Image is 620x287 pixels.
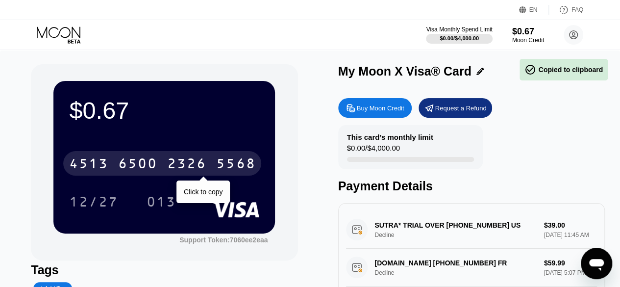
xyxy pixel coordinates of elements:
div: 4513650023265568 [63,151,261,176]
div: This card’s monthly limit [347,133,433,141]
div: FAQ [571,6,583,13]
div: 6500 [118,157,157,173]
div: Request a Refund [419,98,492,118]
div: EN [519,5,549,15]
div: My Moon X Visa® Card [338,64,471,78]
div: $0.67Moon Credit [512,26,544,44]
div: Support Token:7060ee2eaa [179,236,268,244]
div: 12/27 [69,195,118,211]
div: Tags [31,263,298,277]
div: 2326 [167,157,206,173]
div: Copied to clipboard [524,64,603,76]
div: Buy Moon Credit [338,98,412,118]
div: Visa Monthly Spend Limit [426,26,492,33]
div: 4513 [69,157,108,173]
div: 5568 [216,157,255,173]
div: 013 [139,189,183,214]
span:  [524,64,536,76]
div: Request a Refund [435,104,487,112]
div: $0.00 / $4,000.00 [440,35,479,41]
iframe: Button to launch messaging window [581,248,612,279]
div: Click to copy [184,188,223,196]
div: $0.67 [69,97,259,124]
div: FAQ [549,5,583,15]
div: $0.67 [512,26,544,37]
div: 013 [147,195,176,211]
div: Payment Details [338,179,605,193]
div: 12/27 [62,189,125,214]
div: Moon Credit [512,37,544,44]
div: Support Token: 7060ee2eaa [179,236,268,244]
div: EN [529,6,538,13]
div: Visa Monthly Spend Limit$0.00/$4,000.00 [426,26,492,44]
div: Buy Moon Credit [357,104,404,112]
div: $0.00 / $4,000.00 [347,144,400,157]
